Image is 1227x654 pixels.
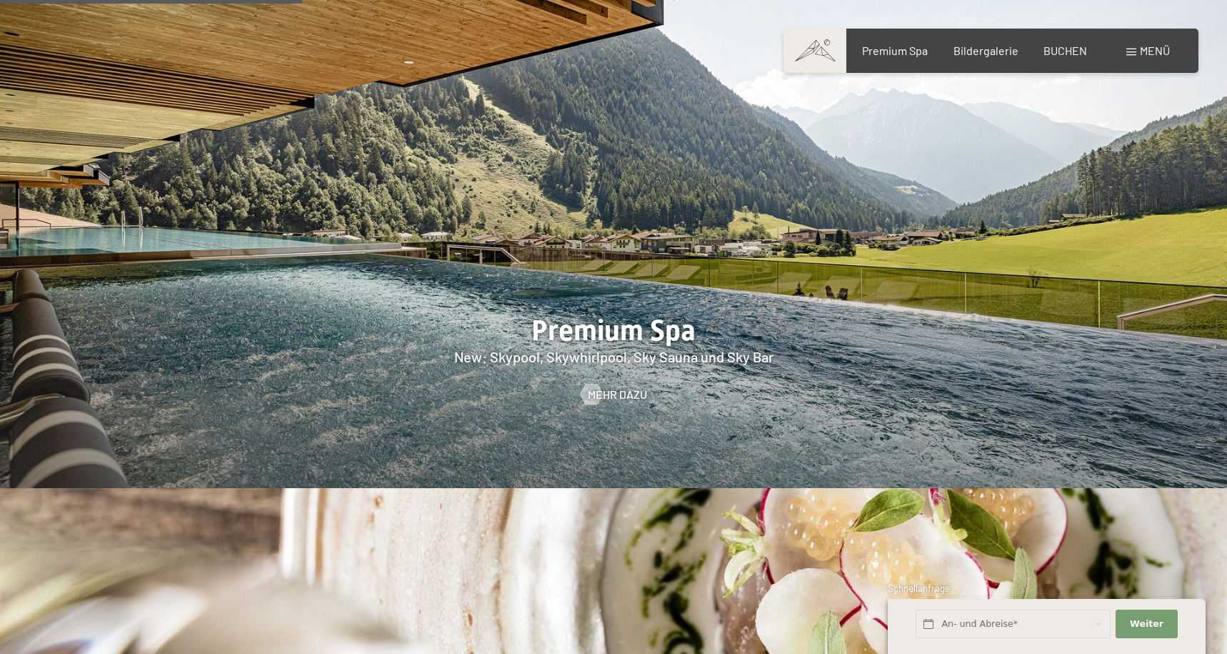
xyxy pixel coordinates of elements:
[1130,618,1163,630] span: Weiter
[888,583,950,594] span: Schnellanfrage
[588,387,647,402] span: Mehr dazu
[1116,610,1177,639] button: Weiter
[581,387,647,402] a: Mehr dazu
[1140,44,1170,57] span: Menü
[862,44,928,57] a: Premium Spa
[953,44,1018,57] a: Bildergalerie
[1043,44,1087,57] a: BUCHEN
